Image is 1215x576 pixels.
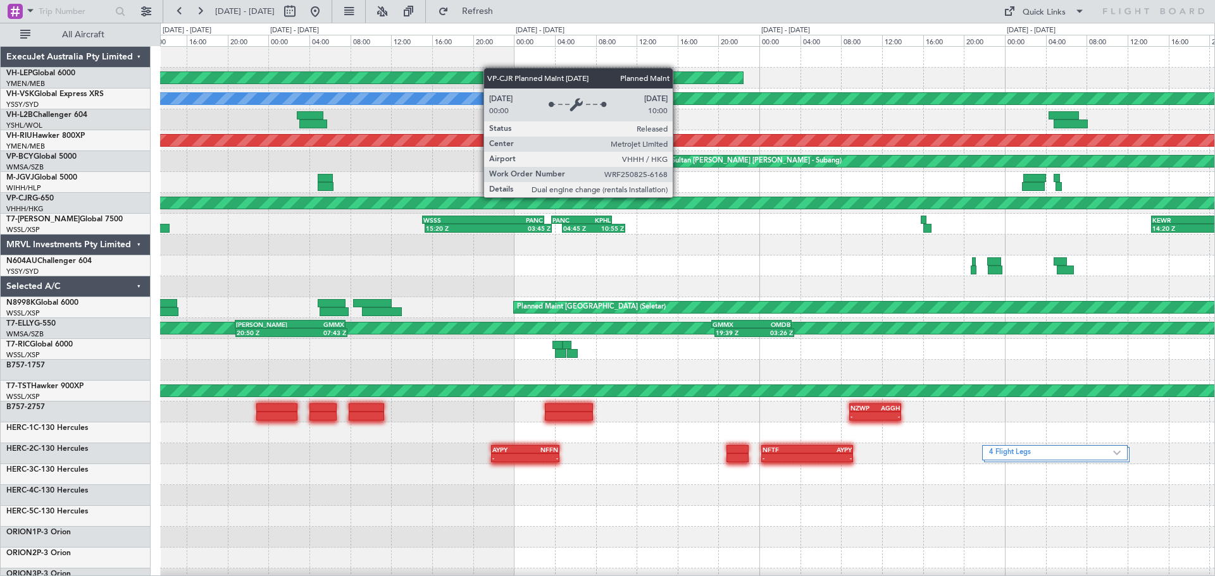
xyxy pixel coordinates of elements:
[759,35,801,46] div: 00:00
[6,309,40,318] a: WSSL/XSP
[492,454,525,462] div: -
[6,257,37,265] span: N604AU
[596,35,637,46] div: 08:00
[6,111,87,119] a: VH-L2BChallenger 604
[6,445,88,453] a: HERC-2C-130 Hercules
[432,1,508,21] button: Refresh
[761,25,810,36] div: [DATE] - [DATE]
[882,35,923,46] div: 12:00
[1152,216,1211,224] div: KEWR
[6,195,32,202] span: VP-CJR
[14,25,137,45] button: All Aircraft
[1113,450,1121,455] img: arrow-gray.svg
[6,320,34,328] span: T7-ELLY
[923,35,964,46] div: 16:00
[6,549,37,557] span: ORION2
[236,321,290,328] div: [PERSON_NAME]
[6,132,85,140] a: VH-RIUHawker 800XP
[6,487,88,494] a: HERC-4C-130 Hercules
[6,508,34,515] span: HERC-5
[989,448,1113,458] label: 4 Flight Legs
[6,508,88,515] a: HERC-5C-130 Hercules
[6,216,80,223] span: T7-[PERSON_NAME]
[6,257,92,265] a: N604AUChallenger 604
[6,362,45,369] a: B757-1757
[291,329,346,336] div: 07:43 Z
[841,35,882,46] div: 08:00
[6,466,34,474] span: HERC-3
[6,153,77,161] a: VP-BCYGlobal 5000
[39,2,111,21] input: Trip Number
[552,216,582,224] div: PANC
[6,403,45,411] a: B757-2757
[754,329,793,336] div: 03:26 Z
[718,35,759,46] div: 20:00
[713,321,752,328] div: GMMX
[997,1,1091,21] button: Quick Links
[525,446,558,453] div: NFFN
[6,445,34,453] span: HERC-2
[1046,35,1087,46] div: 04:00
[6,90,34,98] span: VH-VSK
[1152,224,1211,232] div: 14:20 Z
[451,7,504,16] span: Refresh
[6,392,40,401] a: WSSL/XSP
[270,25,319,36] div: [DATE] - [DATE]
[6,299,78,307] a: N8998KGlobal 6000
[187,35,228,46] div: 16:00
[875,412,900,420] div: -
[6,529,37,536] span: ORION1
[268,35,309,46] div: 00:00
[801,35,842,46] div: 04:00
[351,35,392,46] div: 08:00
[228,35,269,46] div: 20:00
[555,35,596,46] div: 04:00
[6,204,44,214] a: VHHH/HKG
[6,267,39,276] a: YSSY/SYD
[473,35,514,46] div: 20:00
[6,320,56,328] a: T7-ELLYG-550
[1023,6,1066,19] div: Quick Links
[1169,35,1210,46] div: 16:00
[807,454,851,462] div: -
[6,79,45,89] a: YMEN/MEB
[6,195,54,202] a: VP-CJRG-650
[6,299,35,307] span: N8998K
[309,35,351,46] div: 04:00
[6,70,32,77] span: VH-LEP
[33,30,134,39] span: All Aircraft
[6,225,40,235] a: WSSL/XSP
[1087,35,1128,46] div: 08:00
[6,70,75,77] a: VH-LEPGlobal 6000
[6,424,88,432] a: HERC-1C-130 Hercules
[875,404,900,412] div: AGGH
[594,224,624,232] div: 10:55 Z
[492,446,525,453] div: AYPY
[6,90,104,98] a: VH-VSKGlobal Express XRS
[751,321,790,328] div: OMDB
[215,6,275,17] span: [DATE] - [DATE]
[6,162,44,172] a: WMSA/SZB
[6,121,42,130] a: YSHL/WOL
[6,183,41,193] a: WIHH/HLP
[850,404,875,412] div: NZWP
[432,35,473,46] div: 16:00
[6,350,40,360] a: WSSL/XSP
[6,341,30,348] span: T7-RIC
[290,321,345,328] div: GMMX
[525,454,558,462] div: -
[6,329,44,339] a: WMSA/SZB
[391,35,432,46] div: 12:00
[6,362,32,369] span: B757-1
[6,174,34,181] span: M-JGVJ
[237,329,291,336] div: 20:50 Z
[426,224,489,232] div: 15:20 Z
[489,224,551,232] div: 03:45 Z
[6,466,88,474] a: HERC-3C-130 Hercules
[6,529,71,536] a: ORION1P-3 Orion
[6,403,32,411] span: B757-2
[6,383,31,390] span: T7-TST
[146,35,187,46] div: 12:00
[582,216,611,224] div: KPHL
[423,216,483,224] div: WSSS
